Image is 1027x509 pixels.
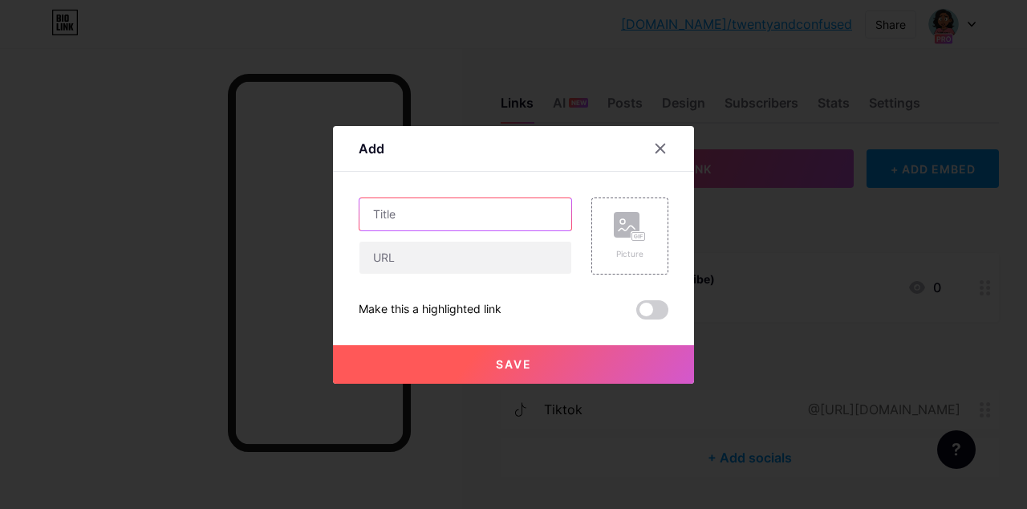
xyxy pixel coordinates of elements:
[614,248,646,260] div: Picture
[359,139,384,158] div: Add
[333,345,694,384] button: Save
[359,198,571,230] input: Title
[496,357,532,371] span: Save
[359,300,501,320] div: Make this a highlighted link
[359,242,571,274] input: URL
